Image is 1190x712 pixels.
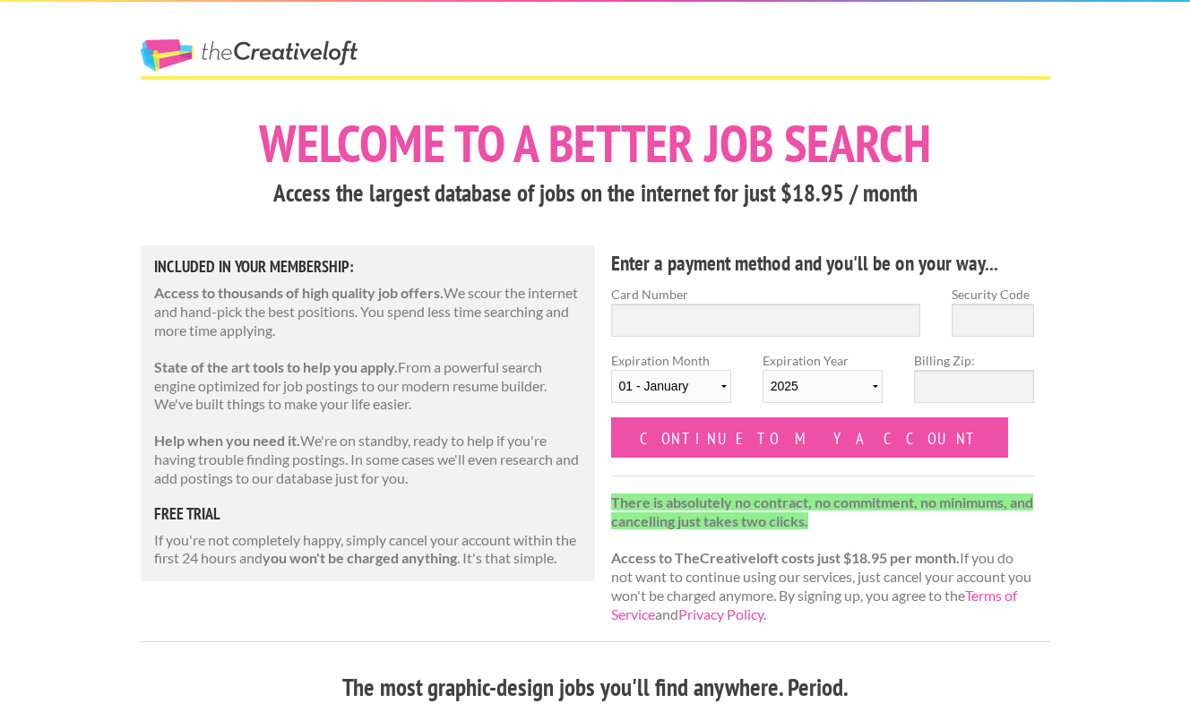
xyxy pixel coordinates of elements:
input: Continue to my account [611,417,1009,458]
p: We're on standby, ready to help if you're having trouble finding postings. In some cases we'll ev... [154,432,582,487]
strong: There is absolutely no contract, no commitment, no minimums, and cancelling just takes two clicks. [611,493,1033,529]
h1: Welcome to a better job search [141,117,1050,169]
p: If you do not want to continue using our services, just cancel your account you won't be charged ... [611,493,1035,624]
label: Expiration Year [763,351,883,417]
p: If you're not completely happy, simply cancel your account within the first 24 hours and . It's t... [154,531,582,569]
strong: State of the art tools to help you apply. [154,358,398,375]
p: We scour the internet and hand-pick the best positions. You spend less time searching and more ti... [154,284,582,339]
strong: Access to thousands of high quality job offers. [154,284,444,301]
label: Billing Zip: [914,351,1034,370]
strong: Help when you need it. [154,432,300,449]
h4: Enter a payment method and you'll be on your way... [611,249,1035,278]
h5: Included in Your Membership: [154,259,582,275]
a: Terms of Service [611,587,1017,622]
h3: The most graphic-design jobs you'll find anywhere. Period. [141,671,1050,705]
p: From a powerful search engine optimized for job postings to our modern resume builder. We've buil... [154,358,582,414]
select: Expiration Year [763,370,883,403]
strong: you won't be charged anything [263,549,457,566]
a: Privacy Policy [678,605,763,622]
a: The Creative Loft [141,39,358,72]
label: Security Code [952,285,1034,304]
label: Expiration Month [611,351,731,417]
h5: free trial [154,506,582,522]
h3: Access the largest database of jobs on the internet for just $18.95 / month [141,176,1050,210]
label: Card Number [611,285,921,304]
strong: Access to TheCreativeloft costs just $18.95 per month. [611,549,960,566]
select: Expiration Month [611,370,731,403]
